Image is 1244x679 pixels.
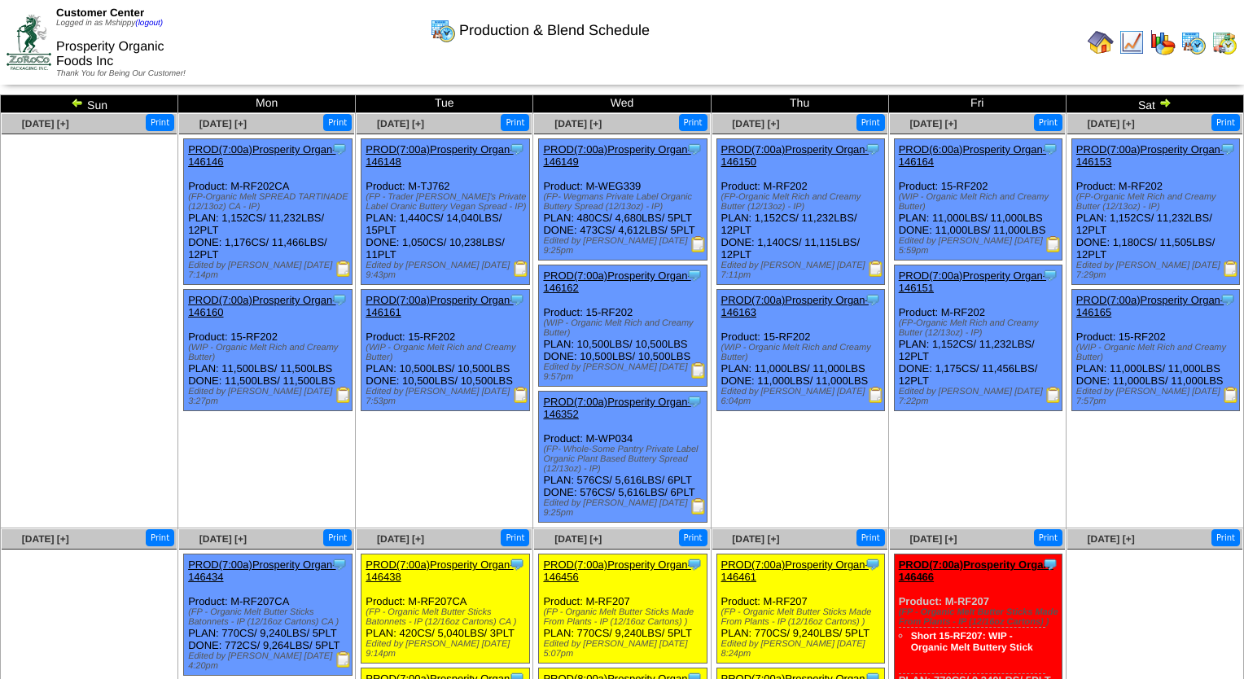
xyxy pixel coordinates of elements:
div: (FP- Whole-Some Pantry Private Label Organic Plant Based Buttery Spread (12/13oz) - IP) [543,445,707,474]
button: Print [501,529,529,546]
img: arrowleft.gif [71,96,84,109]
a: PROD(7:00a)Prosperity Organ-146461 [721,559,869,583]
div: Edited by [PERSON_NAME] [DATE] 5:59pm [899,236,1062,256]
button: Print [1034,114,1062,131]
button: Print [856,529,885,546]
img: Production Report [868,387,884,403]
div: Product: M-RF202 PLAN: 1,152CS / 11,232LBS / 12PLT DONE: 1,180CS / 11,505LBS / 12PLT [1071,139,1240,285]
img: calendarinout.gif [1211,29,1237,55]
img: Production Report [868,261,884,277]
div: Product: 15-RF202 PLAN: 10,500LBS / 10,500LBS DONE: 10,500LBS / 10,500LBS [539,265,707,387]
img: calendarprod.gif [1180,29,1207,55]
div: Edited by [PERSON_NAME] [DATE] 9:25pm [543,498,707,518]
span: Prosperity Organic Foods Inc [56,40,164,68]
img: Tooltip [509,556,525,572]
div: (WIP - Organic Melt Rich and Creamy Butter) [543,318,707,338]
div: Product: M-RF207CA PLAN: 420CS / 5,040LBS / 3PLT [361,554,530,664]
img: Tooltip [686,141,703,157]
a: PROD(7:00a)Prosperity Organ-146163 [721,294,869,318]
a: PROD(7:00a)Prosperity Organ-146352 [543,396,690,420]
div: (FP - Organic Melt Butter Sticks Batonnets - IP (12/16oz Cartons) CA ) [366,607,529,627]
img: Production Report [1223,387,1239,403]
img: Production Report [1045,236,1062,252]
img: Tooltip [686,393,703,410]
img: Production Report [690,362,707,379]
a: PROD(7:00a)Prosperity Organ-146153 [1076,143,1224,168]
a: [DATE] [+] [554,533,602,545]
a: [DATE] [+] [909,533,957,545]
a: Short 15-RF207: WIP - Organic Melt Buttery Stick [911,630,1033,653]
div: Product: 15-RF202 PLAN: 11,500LBS / 11,500LBS DONE: 11,500LBS / 11,500LBS [184,290,353,411]
div: Product: M-RF202CA PLAN: 1,152CS / 11,232LBS / 12PLT DONE: 1,176CS / 11,466LBS / 12PLT [184,139,353,285]
a: PROD(7:00a)Prosperity Organ-146466 [899,559,1053,583]
button: Print [323,529,352,546]
div: (FP - Trader [PERSON_NAME]'s Private Label Oranic Buttery Vegan Spread - IP) [366,192,529,212]
button: Print [1211,529,1240,546]
span: Logged in as Mshippy [56,19,163,28]
a: PROD(7:00a)Prosperity Organ-146162 [543,269,690,294]
a: PROD(7:00a)Prosperity Organ-146148 [366,143,513,168]
img: Production Report [513,261,529,277]
a: [DATE] [+] [199,533,247,545]
td: Mon [178,95,356,113]
img: Tooltip [1042,267,1058,283]
div: Edited by [PERSON_NAME] [DATE] 7:22pm [899,387,1062,406]
td: Wed [533,95,711,113]
span: [DATE] [+] [22,118,69,129]
div: Edited by [PERSON_NAME] [DATE] 9:14pm [366,639,529,659]
a: [DATE] [+] [377,533,424,545]
div: Edited by [PERSON_NAME] [DATE] 9:25pm [543,236,707,256]
div: Edited by [PERSON_NAME] [DATE] 4:20pm [188,651,352,671]
div: Product: M-RF202 PLAN: 1,152CS / 11,232LBS / 12PLT DONE: 1,175CS / 11,456LBS / 12PLT [894,265,1062,411]
a: [DATE] [+] [909,118,957,129]
span: Thank You for Being Our Customer! [56,69,186,78]
img: graph.gif [1150,29,1176,55]
div: Product: 15-RF202 PLAN: 10,500LBS / 10,500LBS DONE: 10,500LBS / 10,500LBS [361,290,530,411]
div: (WIP - Organic Melt Rich and Creamy Butter) [721,343,885,362]
button: Print [146,529,174,546]
button: Print [856,114,885,131]
div: Product: M-TJ762 PLAN: 1,440CS / 14,040LBS / 15PLT DONE: 1,050CS / 10,238LBS / 11PLT [361,139,530,285]
a: [DATE] [+] [22,533,69,545]
div: Product: 15-RF202 PLAN: 11,000LBS / 11,000LBS DONE: 11,000LBS / 11,000LBS [894,139,1062,261]
img: Tooltip [331,291,348,308]
div: (WIP - Organic Melt Rich and Creamy Butter) [1076,343,1240,362]
img: Production Report [335,387,352,403]
div: Edited by [PERSON_NAME] [DATE] 3:27pm [188,387,352,406]
img: Tooltip [865,291,881,308]
div: (FP - Organic Melt Butter Sticks Made From Plants - IP (12/16oz Cartons) ) [721,607,885,627]
img: Production Report [690,498,707,515]
a: [DATE] [+] [732,118,779,129]
img: Tooltip [1042,141,1058,157]
a: [DATE] [+] [377,118,424,129]
div: (WIP - Organic Melt Rich and Creamy Butter) [899,192,1062,212]
div: Edited by [PERSON_NAME] [DATE] 7:57pm [1076,387,1240,406]
button: Print [1034,529,1062,546]
a: PROD(7:00a)Prosperity Organ-146438 [366,559,513,583]
img: Tooltip [331,556,348,572]
a: [DATE] [+] [1088,118,1135,129]
div: Edited by [PERSON_NAME] [DATE] 7:11pm [721,261,885,280]
a: [DATE] [+] [732,533,779,545]
img: line_graph.gif [1119,29,1145,55]
div: Product: M-RF207 PLAN: 770CS / 9,240LBS / 5PLT [716,554,885,664]
td: Fri [888,95,1066,113]
div: (FP - Organic Melt Butter Sticks Made From Plants - IP (12/16oz Cartons) ) [899,607,1062,627]
div: (FP-Organic Melt Rich and Creamy Butter (12/13oz) - IP) [1076,192,1240,212]
button: Print [323,114,352,131]
a: PROD(7:00a)Prosperity Organ-146146 [188,143,335,168]
div: Edited by [PERSON_NAME] [DATE] 7:53pm [366,387,529,406]
span: Production & Blend Schedule [459,22,650,39]
span: [DATE] [+] [554,118,602,129]
img: Production Report [335,651,352,668]
span: [DATE] [+] [199,118,247,129]
div: (FP-Organic Melt Rich and Creamy Butter (12/13oz) - IP) [899,318,1062,338]
button: Print [679,114,707,131]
